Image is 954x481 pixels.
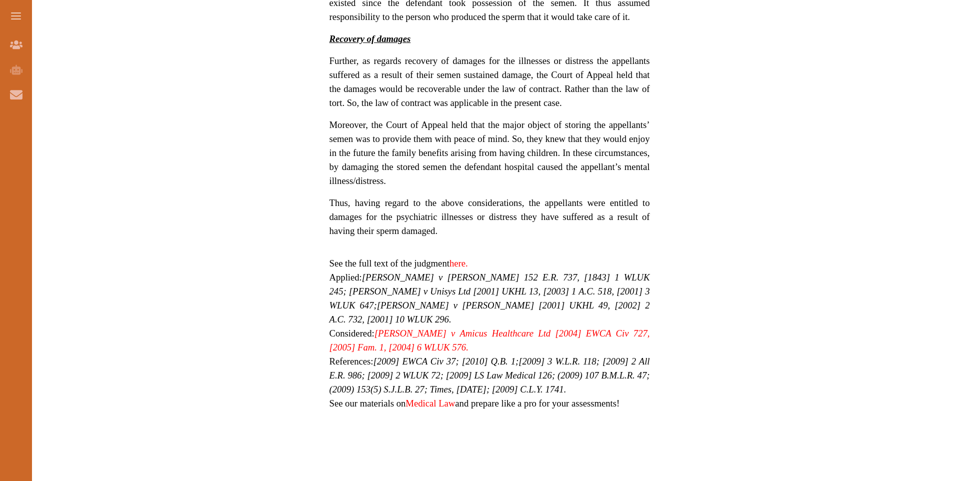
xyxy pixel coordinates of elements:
span: Further, as regards recovery of damages for the illnesses or distress the appellants suffered as ... [329,55,650,108]
em: Recovery of damages [329,33,411,44]
em: [2009] EWCA Civ 37; [2010] Q.B. 1; [373,356,519,366]
span: References: [329,356,650,394]
a: [PERSON_NAME] v Amicus Healthcare Ltd [2004] EWCA Civ 727, [2005] Fam. 1, [2004] 6 WLUK 576. [329,328,650,352]
span: See the full text of the judgment [329,258,468,268]
span: Thus, having regard to the above considerations, the appellants were entitled to damages for the ... [329,197,650,236]
span: See our materials on and prepare like a pro for your assessments! [329,398,620,408]
span: Applied: [329,272,650,324]
a: Medical Law [405,398,455,408]
em: [2009] 3 W.L.R. 118; [2009] 2 All E.R. 986; [2009] 2 WLUK 72; [2009] LS Law Medical 126; (2009) 1... [329,356,650,394]
a: here. [449,258,468,268]
span: Moreover, the Court of Appeal held that the major object of storing the appellants’ semen was to ... [329,119,650,186]
em: [PERSON_NAME] v [PERSON_NAME] 152 E.R. 737, [1843] 1 WLUK 245; [PERSON_NAME] v Unisys Ltd [2001] ... [329,272,650,310]
span: Considered: [329,328,650,352]
em: [PERSON_NAME] v [PERSON_NAME] [2001] UKHL 49, [2002] 2 A.C. 732, [2001] 10 WLUK 296. [329,300,650,324]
